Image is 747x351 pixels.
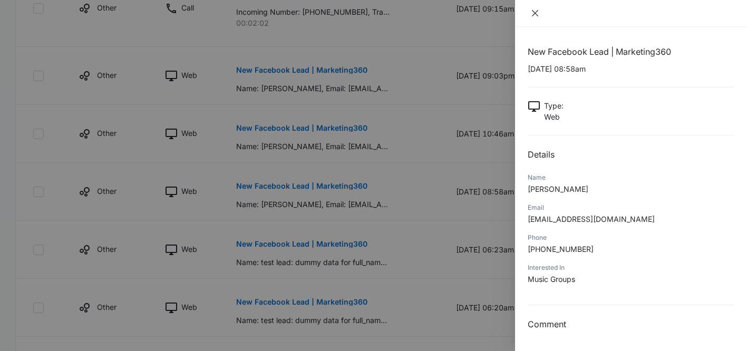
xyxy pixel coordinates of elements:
div: Phone [528,233,734,242]
span: [PERSON_NAME] [528,184,588,193]
div: Interested In [528,263,734,272]
div: Name [528,173,734,182]
span: close [531,9,539,17]
span: [PHONE_NUMBER] [528,245,594,253]
h1: New Facebook Lead | Marketing360 [528,45,734,58]
p: Type : [544,100,564,111]
span: [EMAIL_ADDRESS][DOMAIN_NAME] [528,214,655,223]
h3: Comment [528,318,734,330]
div: Email [528,203,734,212]
button: Close [528,8,542,18]
h2: Details [528,148,734,161]
span: Music Groups [528,275,575,284]
p: Web [544,111,564,122]
p: [DATE] 08:58am [528,63,734,74]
